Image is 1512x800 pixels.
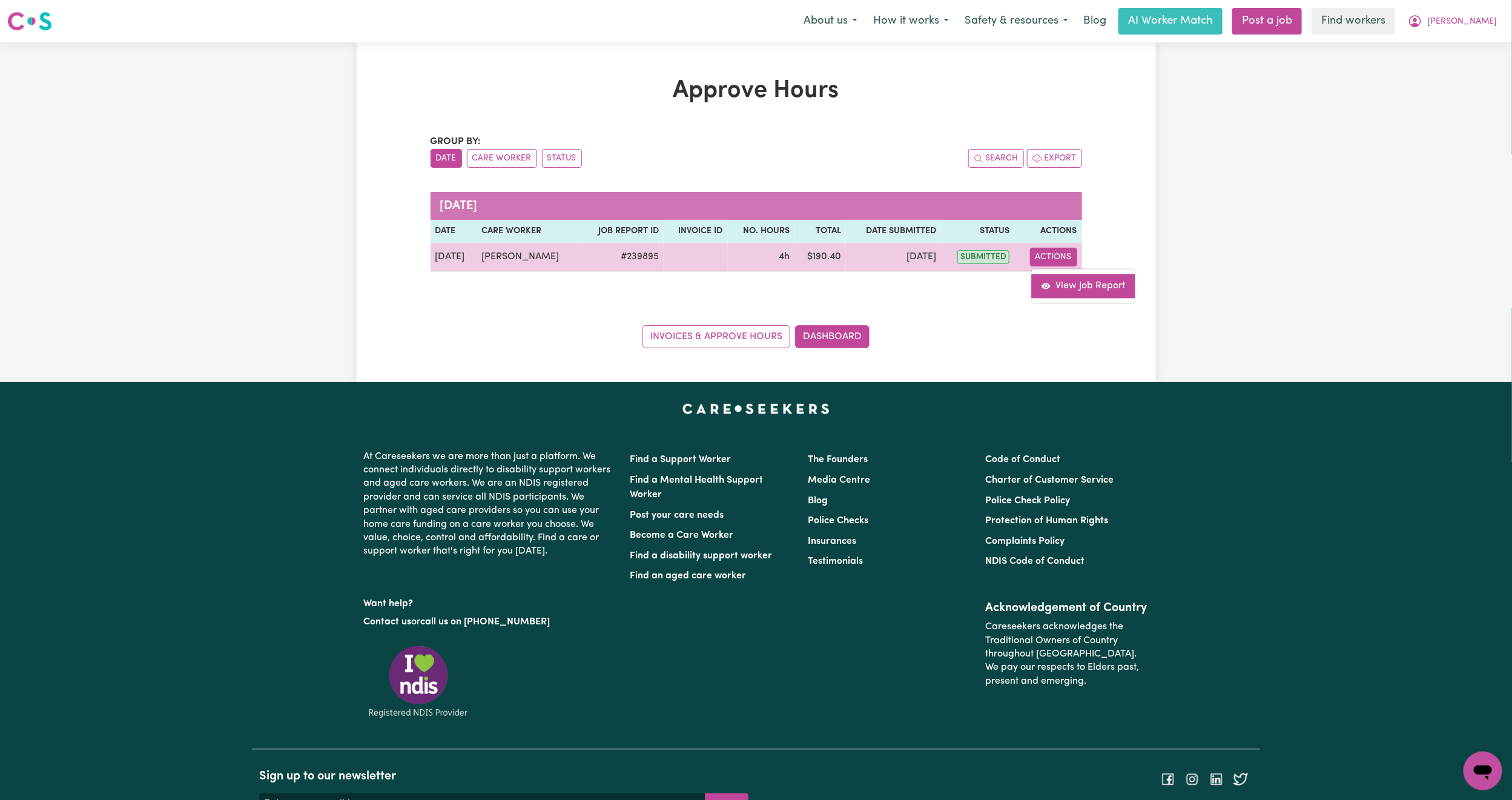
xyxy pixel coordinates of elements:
[1427,15,1497,28] span: [PERSON_NAME]
[1233,774,1248,784] a: Follow Careseekers on Twitter
[467,149,537,168] button: sort invoices by care worker
[580,220,664,243] th: Job Report ID
[846,243,941,272] td: [DATE]
[259,769,748,784] h2: Sign up to our newsletter
[865,8,957,34] button: How it works
[431,192,1082,220] caption: [DATE]
[957,8,1076,34] button: Safety & resources
[808,557,863,566] a: Testimonials
[728,220,794,243] th: No. Hours
[1232,8,1302,35] a: Post a job
[364,445,616,563] p: At Careseekers we are more than just a platform. We connect individuals directly to disability su...
[1030,248,1077,266] button: Actions
[1031,274,1135,298] a: View job report 239895
[364,617,412,627] a: Contact us
[431,76,1082,105] h1: Approve Hours
[477,243,581,272] td: [PERSON_NAME]
[630,551,773,561] a: Find a disability support worker
[1118,8,1223,35] a: AI Worker Match
[630,531,734,540] a: Become a Care Worker
[985,475,1114,485] a: Charter of Customer Service
[1312,8,1395,35] a: Find workers
[364,610,616,633] p: or
[630,511,724,520] a: Post your care needs
[1031,268,1135,303] div: Actions
[7,7,52,35] a: Careseekers logo
[808,455,868,464] a: The Founders
[580,243,664,272] td: # 239895
[794,243,846,272] td: $ 190.40
[1209,774,1224,784] a: Follow Careseekers on LinkedIn
[985,615,1148,693] p: Careseekers acknowledges the Traditional Owners of Country throughout [GEOGRAPHIC_DATA]. We pay o...
[941,220,1014,243] th: Status
[1027,149,1082,168] button: Export
[421,617,550,627] a: call us on [PHONE_NUMBER]
[682,404,830,414] a: Careseekers home page
[808,496,828,506] a: Blog
[642,325,790,348] a: Invoices & Approve Hours
[985,496,1070,506] a: Police Check Policy
[985,601,1148,615] h2: Acknowledgement of Country
[1076,8,1114,35] a: Blog
[1185,774,1200,784] a: Follow Careseekers on Instagram
[985,557,1084,566] a: NDIS Code of Conduct
[985,537,1065,546] a: Complaints Policy
[364,644,473,719] img: Registered NDIS provider
[796,8,865,34] button: About us
[846,220,941,243] th: Date Submitted
[364,592,616,610] p: Want help?
[431,137,481,147] span: Group by:
[477,220,581,243] th: Care worker
[1161,774,1175,784] a: Follow Careseekers on Facebook
[630,571,747,581] a: Find an aged care worker
[808,516,868,526] a: Police Checks
[985,455,1060,464] a: Code of Conduct
[7,10,52,32] img: Careseekers logo
[1400,8,1505,34] button: My Account
[794,220,846,243] th: Total
[808,475,870,485] a: Media Centre
[957,250,1009,264] span: submitted
[779,252,790,262] span: 4 hours
[808,537,856,546] a: Insurances
[985,516,1108,526] a: Protection of Human Rights
[431,149,462,168] button: sort invoices by date
[1464,752,1502,790] iframe: Button to launch messaging window, conversation in progress
[431,243,477,272] td: [DATE]
[1014,220,1082,243] th: Actions
[431,220,477,243] th: Date
[968,149,1024,168] button: Search
[664,220,728,243] th: Invoice ID
[542,149,582,168] button: sort invoices by paid status
[795,325,870,348] a: Dashboard
[630,475,764,500] a: Find a Mental Health Support Worker
[630,455,731,464] a: Find a Support Worker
